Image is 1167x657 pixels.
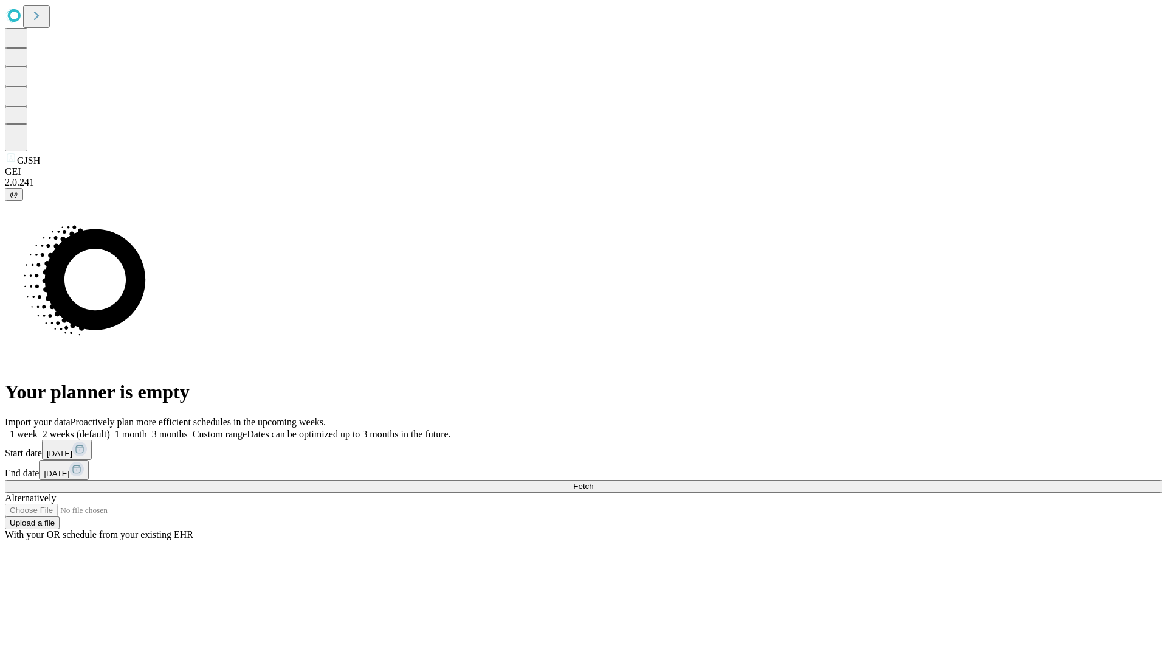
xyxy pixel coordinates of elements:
div: Start date [5,440,1162,460]
span: With your OR schedule from your existing EHR [5,529,193,540]
span: GJSH [17,155,40,165]
span: 1 month [115,429,147,439]
span: [DATE] [44,469,69,478]
button: [DATE] [42,440,92,460]
span: Custom range [193,429,247,439]
span: 1 week [10,429,38,439]
span: @ [10,190,18,199]
span: Import your data [5,417,71,427]
span: 2 weeks (default) [43,429,110,439]
span: Proactively plan more efficient schedules in the upcoming weeks. [71,417,326,427]
span: 3 months [152,429,188,439]
button: Fetch [5,480,1162,493]
button: [DATE] [39,460,89,480]
span: Dates can be optimized up to 3 months in the future. [247,429,450,439]
span: [DATE] [47,449,72,458]
span: Fetch [573,482,593,491]
div: GEI [5,166,1162,177]
div: End date [5,460,1162,480]
button: Upload a file [5,516,60,529]
h1: Your planner is empty [5,381,1162,403]
button: @ [5,188,23,201]
div: 2.0.241 [5,177,1162,188]
span: Alternatively [5,493,56,503]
